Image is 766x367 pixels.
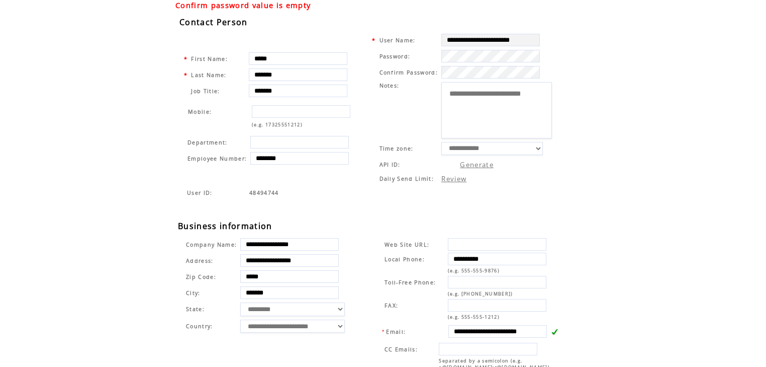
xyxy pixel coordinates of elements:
[385,302,398,309] span: FAX:
[379,145,414,152] span: Time zone:
[249,189,279,196] span: Indicates the agent code for sign up page with sales agent or reseller tracking code
[186,257,214,264] span: Address:
[460,160,494,169] a: Generate
[186,289,201,297] span: City:
[187,189,213,196] span: Indicates the agent code for sign up page with sales agent or reseller tracking code
[441,174,466,183] a: Review
[551,328,558,335] img: v.gif
[252,121,303,128] span: (e.g. 17325551212)
[379,53,411,60] span: Password:
[385,256,425,263] span: Local Phone:
[191,71,226,79] span: Last Name:
[448,267,500,274] span: (e.g. 555-555-9876)
[379,175,434,182] span: Daily Send Limit:
[385,279,436,286] span: Toll-Free Phone:
[186,306,237,313] span: State:
[448,290,513,297] span: (e.g. [PHONE_NUMBER])
[186,241,237,248] span: Company Name:
[379,161,401,168] span: API ID:
[379,37,416,44] span: User Name:
[186,323,213,330] span: Country:
[386,328,406,335] span: Email:
[179,17,248,28] span: Contact Person
[191,88,220,95] span: Job Title:
[385,241,429,248] span: Web Site URL:
[188,108,212,115] span: Mobile:
[379,82,400,89] span: Notes:
[178,221,272,232] span: Business information
[379,69,438,76] span: Confirm Password:
[187,155,247,162] span: Employee Number:
[187,139,228,146] span: Department:
[448,314,500,320] span: (e.g. 555-555-1212)
[191,55,228,62] span: First Name:
[385,346,418,353] span: CC Emails:
[186,273,216,280] span: Zip Code:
